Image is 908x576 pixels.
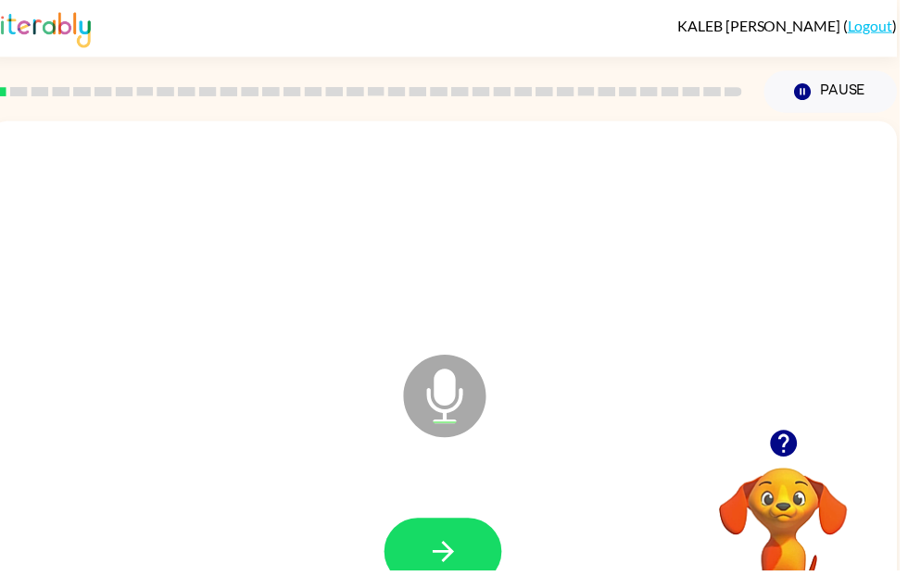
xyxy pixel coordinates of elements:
a: Logout [856,17,902,34]
button: Pause [772,71,906,114]
div: ( ) [685,17,906,34]
span: KALEB [PERSON_NAME] [685,17,851,34]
